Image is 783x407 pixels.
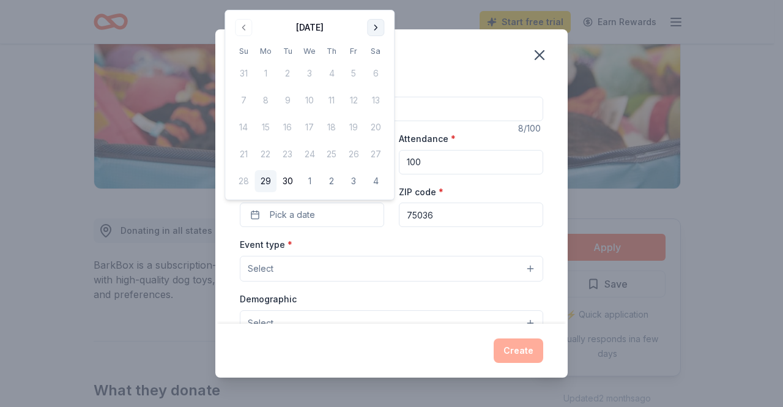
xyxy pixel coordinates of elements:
[343,170,365,192] button: 3
[254,170,276,192] button: 29
[276,170,299,192] button: 30
[518,121,543,136] div: 8 /100
[276,45,299,58] th: Tuesday
[254,45,276,58] th: Monday
[240,239,292,251] label: Event type
[321,170,343,192] button: 2
[299,170,321,192] button: 1
[240,203,384,227] button: Pick a date
[367,19,384,36] button: Go to next month
[399,150,543,174] input: 20
[321,45,343,58] th: Thursday
[343,45,365,58] th: Friday
[248,261,273,276] span: Select
[235,19,252,36] button: Go to previous month
[232,45,254,58] th: Sunday
[399,186,443,198] label: ZIP code
[399,133,456,145] label: Attendance
[365,45,387,58] th: Saturday
[365,170,387,192] button: 4
[240,256,543,282] button: Select
[399,203,543,227] input: 12345 (U.S. only)
[270,207,315,222] span: Pick a date
[296,20,324,35] div: [DATE]
[240,310,543,336] button: Select
[299,45,321,58] th: Wednesday
[240,293,297,305] label: Demographic
[248,316,273,330] span: Select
